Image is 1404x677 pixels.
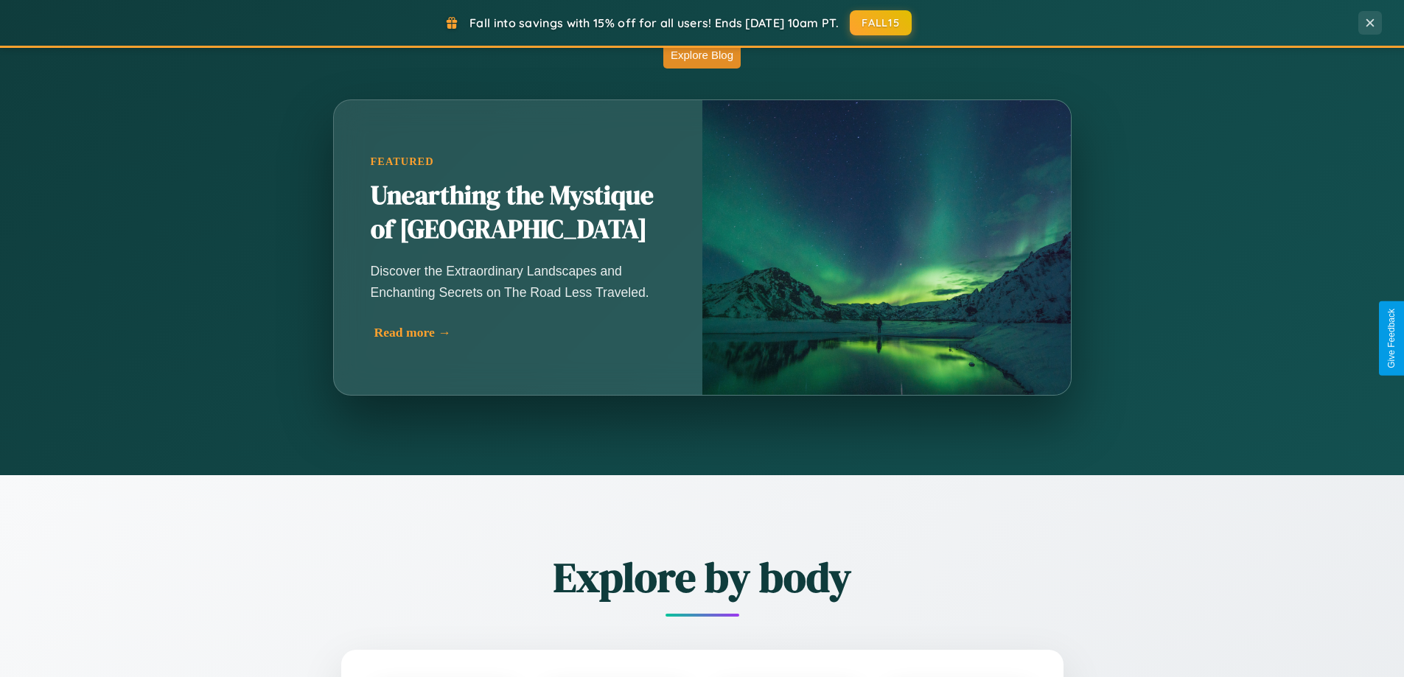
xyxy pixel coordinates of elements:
[469,15,839,30] span: Fall into savings with 15% off for all users! Ends [DATE] 10am PT.
[371,179,666,247] h2: Unearthing the Mystique of [GEOGRAPHIC_DATA]
[260,549,1145,606] h2: Explore by body
[371,155,666,168] div: Featured
[1386,309,1397,368] div: Give Feedback
[663,41,741,69] button: Explore Blog
[374,325,669,340] div: Read more →
[371,261,666,302] p: Discover the Extraordinary Landscapes and Enchanting Secrets on The Road Less Traveled.
[850,10,912,35] button: FALL15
